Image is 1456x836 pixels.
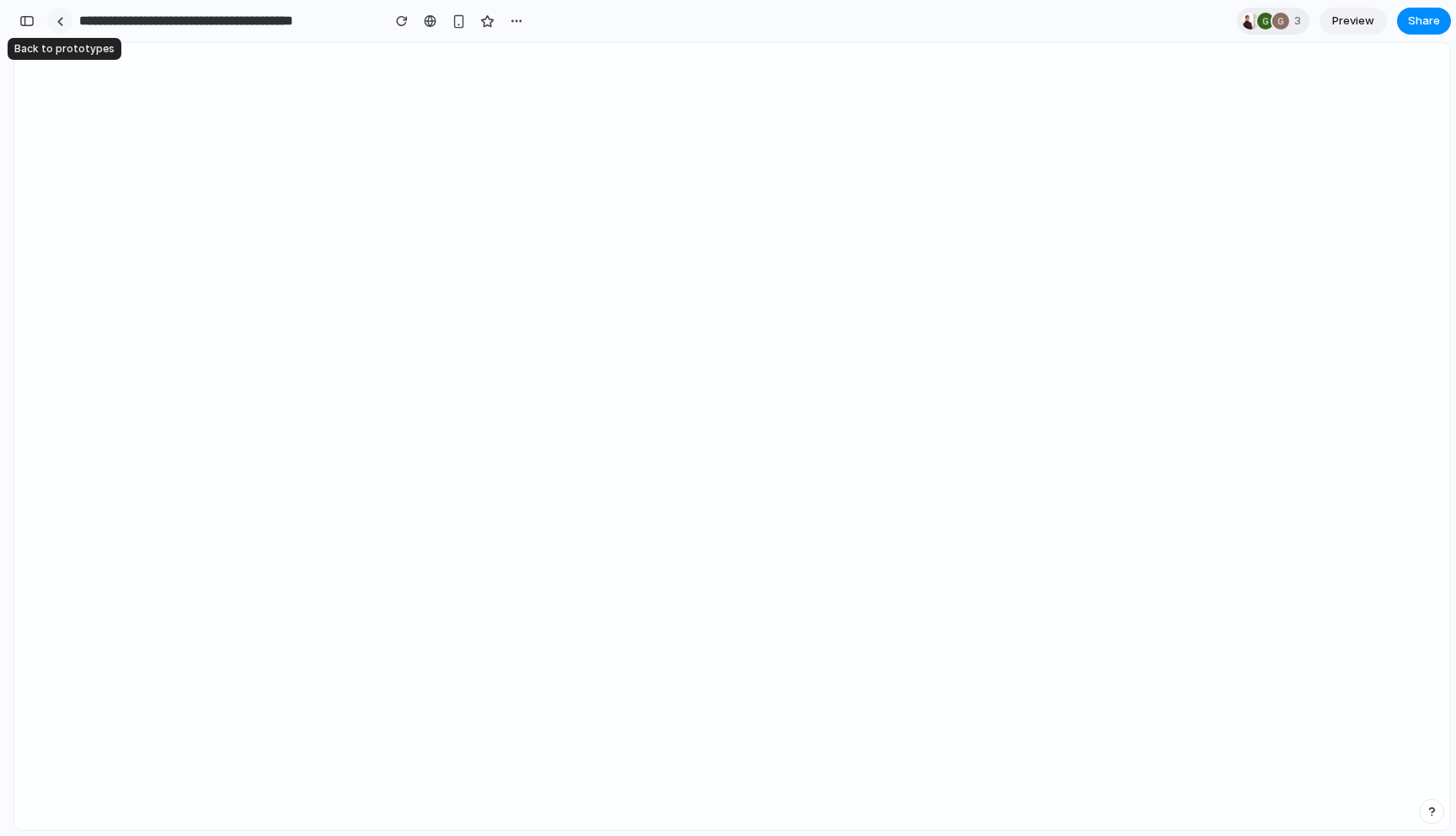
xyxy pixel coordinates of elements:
span: Share [1408,13,1440,29]
span: Preview [1332,13,1374,29]
div: 3 [1237,8,1309,35]
a: Preview [1319,8,1387,35]
span: 3 [1294,13,1306,29]
div: Back to prototypes [8,38,121,60]
button: Share [1397,8,1451,35]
